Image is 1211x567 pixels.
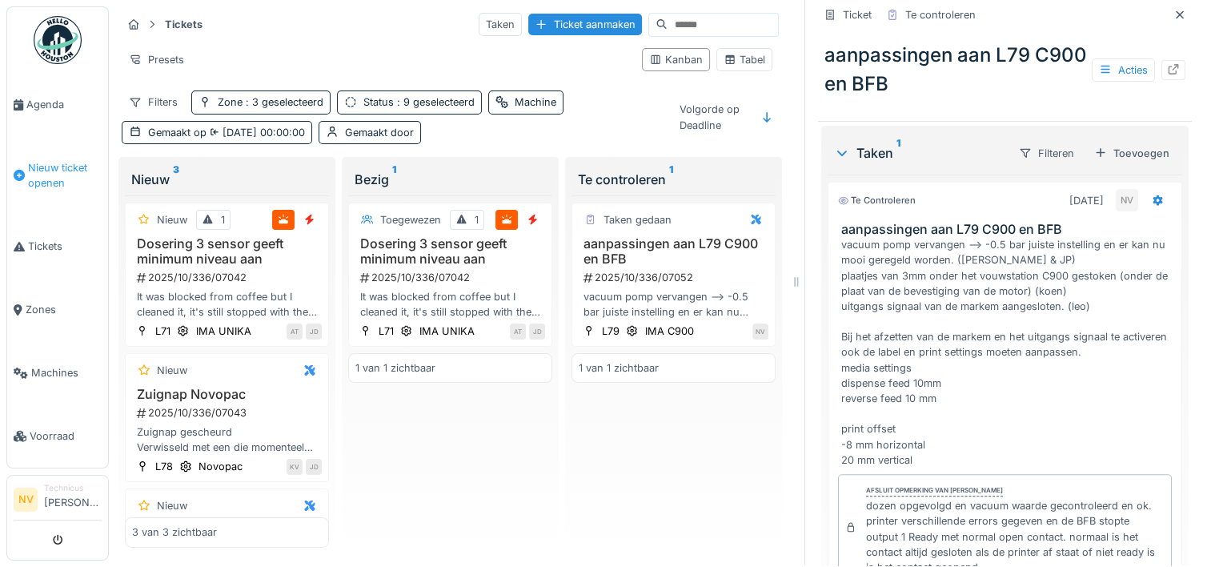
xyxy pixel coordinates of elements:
[579,236,768,267] h3: aanpassingen aan L79 C900 en BFB
[843,7,872,22] div: Ticket
[218,94,323,110] div: Zone
[198,459,243,474] div: Novopac
[510,324,526,340] div: AT
[669,170,673,189] sup: 1
[132,289,322,320] div: It was blocked from coffee but I cleaned it, it's still stopped with the minimum coffee alarm. I ...
[529,324,545,340] div: JD
[579,289,768,320] div: vacuum pomp vervangen --> -0.5 bar juiste instelling en er kan nu mooi geregeld worden. ([PERSON_...
[131,170,323,189] div: Nieuw
[649,52,703,67] div: Kanban
[132,236,322,267] h3: Dosering 3 sensor geeft minimum niveau aan
[1069,193,1104,208] div: [DATE]
[7,341,108,404] a: Machines
[122,90,185,114] div: Filters
[479,13,522,36] div: Taken
[359,270,545,285] div: 2025/10/336/07042
[158,17,209,32] strong: Tickets
[14,488,38,512] li: NV
[173,170,179,189] sup: 3
[306,324,322,340] div: JD
[355,170,546,189] div: Bezig
[135,405,322,420] div: 2025/10/336/07043
[132,387,322,402] h3: Zuignap Novopac
[355,360,435,376] div: 1 van 1 zichtbaar
[834,143,1005,163] div: Taken
[582,270,768,285] div: 2025/10/336/07052
[818,34,1192,105] div: aanpassingen aan L79 C900 en BFB
[26,97,102,112] span: Agenda
[515,94,556,110] div: Machine
[14,482,102,521] a: NV Technicus[PERSON_NAME]
[841,222,1175,237] h3: aanpassingen aan L79 C900 en BFB
[26,302,102,317] span: Zones
[394,96,475,108] span: : 9 geselecteerd
[896,143,900,163] sup: 1
[44,482,102,517] li: [PERSON_NAME]
[28,160,102,191] span: Nieuw ticket openen
[578,170,769,189] div: Te controleren
[579,360,659,376] div: 1 van 1 zichtbaar
[30,428,102,444] span: Voorraad
[155,459,173,474] div: L78
[752,324,768,340] div: NV
[7,73,108,136] a: Agenda
[34,16,82,64] img: Badge_color-CXgf-gQk.svg
[1092,58,1155,82] div: Acties
[31,365,102,380] span: Machines
[380,212,441,227] div: Toegewezen
[602,324,620,339] div: L79
[243,96,323,108] span: : 3 geselecteerd
[392,170,396,189] sup: 1
[196,324,251,339] div: IMA UNIKA
[132,525,217,541] div: 3 van 3 zichtbaar
[155,324,170,339] div: L71
[122,48,191,71] div: Presets
[355,236,545,267] h3: Dosering 3 sensor geeft minimum niveau aan
[866,485,1003,497] div: Afsluit opmerking van [PERSON_NAME]
[7,278,108,341] a: Zones
[287,459,303,475] div: KV
[7,404,108,468] a: Voorraad
[157,498,187,513] div: Nieuw
[838,194,916,207] div: Te controleren
[148,125,305,140] div: Gemaakt op
[1116,189,1138,211] div: NV
[724,52,765,67] div: Tabel
[379,324,394,339] div: L71
[157,212,187,227] div: Nieuw
[363,94,475,110] div: Status
[672,98,752,136] div: Volgorde op Deadline
[1088,143,1176,164] div: Toevoegen
[28,239,102,254] span: Tickets
[905,7,976,22] div: Te controleren
[44,482,102,494] div: Technicus
[132,424,322,455] div: Zuignap gescheurd Verwisseld met een die momenteel niet gebruikt wordt
[1012,142,1081,165] div: Filteren
[207,127,305,139] span: [DATE] 00:00:00
[221,212,225,227] div: 1
[645,324,694,339] div: IMA C900
[841,237,1175,468] div: vacuum pomp vervangen --> -0.5 bar juiste instelling en er kan nu mooi geregeld worden. ([PERSON_...
[603,212,672,227] div: Taken gedaan
[306,459,322,475] div: JD
[7,215,108,278] a: Tickets
[345,125,414,140] div: Gemaakt door
[157,363,187,378] div: Nieuw
[7,136,108,215] a: Nieuw ticket openen
[355,289,545,320] div: It was blocked from coffee but I cleaned it, it's still stopped with the minimum coffee alarm. I ...
[528,14,642,35] div: Ticket aanmaken
[419,324,475,339] div: IMA UNIKA
[135,270,322,285] div: 2025/10/336/07042
[287,324,303,340] div: AT
[475,212,479,227] div: 1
